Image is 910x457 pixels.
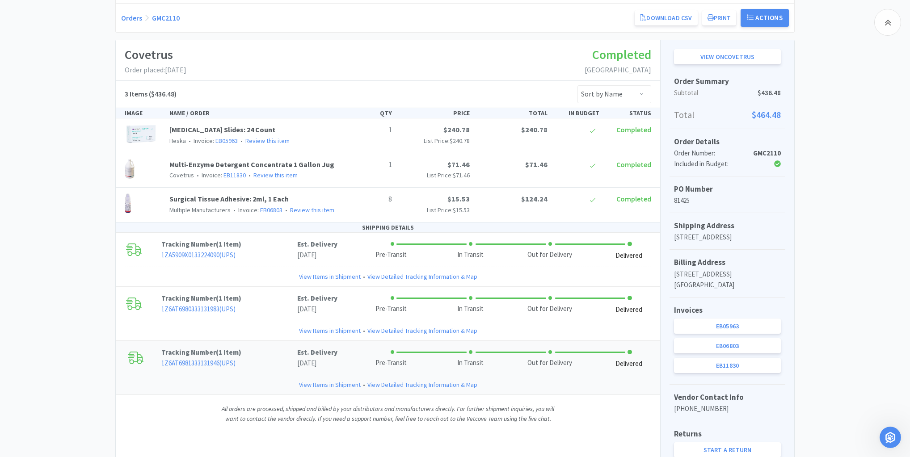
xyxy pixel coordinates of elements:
a: 1ZA5909X0133224090(UPS) [161,251,236,259]
div: Hello there! Please note that we're experiencing a higher volume of messages than normal and may ... [14,36,139,97]
strong: GMC2110 [753,149,781,157]
div: Included in Budget: [674,159,745,169]
div: In Transit [457,250,484,260]
a: 1Z6AT6981333131946(UPS) [161,359,236,367]
span: $124.24 [521,194,548,203]
p: Active [43,11,61,20]
div: NAME / ORDER [166,108,344,118]
div: Thank you​ [125,148,172,176]
span: 1 Item [219,294,239,302]
a: Review this item [245,137,290,145]
button: Send a message… [153,289,168,303]
a: EB05963 [674,319,781,334]
span: Multiple Manufacturers [169,206,231,214]
span: 1 Item [219,240,239,248]
p: 1 [347,159,392,171]
div: Out for Delivery [527,304,572,314]
p: [STREET_ADDRESS] [674,269,781,280]
p: 1 [347,124,392,136]
span: Invoice: [231,206,282,214]
span: $436.48 [758,88,781,98]
p: Tracking Number ( ) [161,293,298,304]
a: Multi-Enzyme Detergent Concentrate 1 Gallon Jug [169,160,334,169]
div: SHIPPING DETAILS [116,222,660,233]
a: EB05963 [215,137,238,145]
p: List Price: [399,170,470,180]
h5: Order Summary [674,75,781,88]
textarea: Message… [8,274,171,289]
span: • [284,206,289,214]
a: Surgical Tissue Adhesive: 2ml, 1 Each [169,194,289,203]
p: [DATE] [297,358,337,369]
span: Completed [616,160,651,169]
span: $71.46 [525,160,548,169]
div: Georgia says… [7,31,172,104]
span: • [361,326,367,335]
span: $71.46 [453,171,470,179]
a: Download CSV [635,10,697,25]
div: IMAGE [121,108,166,118]
span: 3 Items [125,89,147,98]
h5: Invoices [674,304,781,316]
p: Tracking Number ( ) [161,239,298,250]
button: Actions [741,9,789,27]
a: EB11830 [674,358,781,373]
div: Thank you for your patience! I am going to need a little bit more time to investigate this. I'll ... [14,189,139,259]
a: 1Z6AT6980333131983(UPS) [161,305,236,313]
h5: Returns [674,428,781,440]
h1: Covetrus [125,45,186,65]
span: 1 Item [219,348,239,356]
div: Delivered [615,305,642,315]
span: $15.53 [447,194,470,203]
div: Hello there! Please note that we're experiencing a higher volume of messages than normal and may ... [7,31,147,103]
div: [US_STATE] • 26m ago [14,266,76,271]
span: Completed [616,194,651,203]
span: Completed [616,125,651,134]
div: Georgia says… [7,104,172,148]
div: Hi there! Thank you for your patience! Please allow me a few minutes to investigate this for you! [14,109,139,136]
a: Review this item [290,206,334,214]
span: • [187,137,192,145]
h1: [US_STATE] [43,4,83,11]
div: Delivered [615,251,642,261]
h5: ($436.48) [125,88,177,100]
a: View Items in Shipment [299,380,361,390]
button: go back [6,4,23,21]
div: Pre-Transit [375,358,407,368]
span: Heska [169,137,186,145]
div: Hi there! Thank you for your patience! Please allow me a few minutes to investigate this for you! [7,104,147,141]
p: [STREET_ADDRESS] [674,232,781,243]
div: Out for Delivery [527,250,572,260]
span: $71.46 [447,160,470,169]
div: Pre-Transit [375,304,407,314]
span: Covetrus [169,171,194,179]
div: TOTAL [473,108,551,118]
a: View Items in Shipment [299,272,361,281]
span: Invoice: [186,137,238,145]
img: Profile image for Georgia [25,5,40,19]
img: 570bdf245cac494f9af313ef7d2bc456_31041.png [125,193,131,213]
h5: Order Details [674,136,781,148]
span: • [232,206,237,214]
button: Print [702,10,737,25]
a: Review this item [253,171,298,179]
p: 8 [347,193,392,205]
div: In Transit [457,304,484,314]
img: 376535b2535a4775895f7892a7aacf80_39058.png [125,124,158,144]
h5: Billing Address [674,256,781,268]
p: [DATE] [297,304,337,314]
p: List Price: [399,136,470,146]
span: $240.78 [521,125,548,134]
button: Gif picker [28,293,35,300]
div: Delivered [615,359,642,369]
p: 81425 [674,195,781,206]
div: Close [157,4,173,20]
span: • [195,171,200,179]
div: Order Number: [674,148,745,159]
button: Emoji picker [14,293,21,300]
p: [GEOGRAPHIC_DATA] [585,64,651,76]
a: EB11830 [223,171,246,179]
div: STATUS [603,108,655,118]
span: $15.53 [453,206,470,214]
a: View Detailed Tracking Information & Map [367,326,477,335]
